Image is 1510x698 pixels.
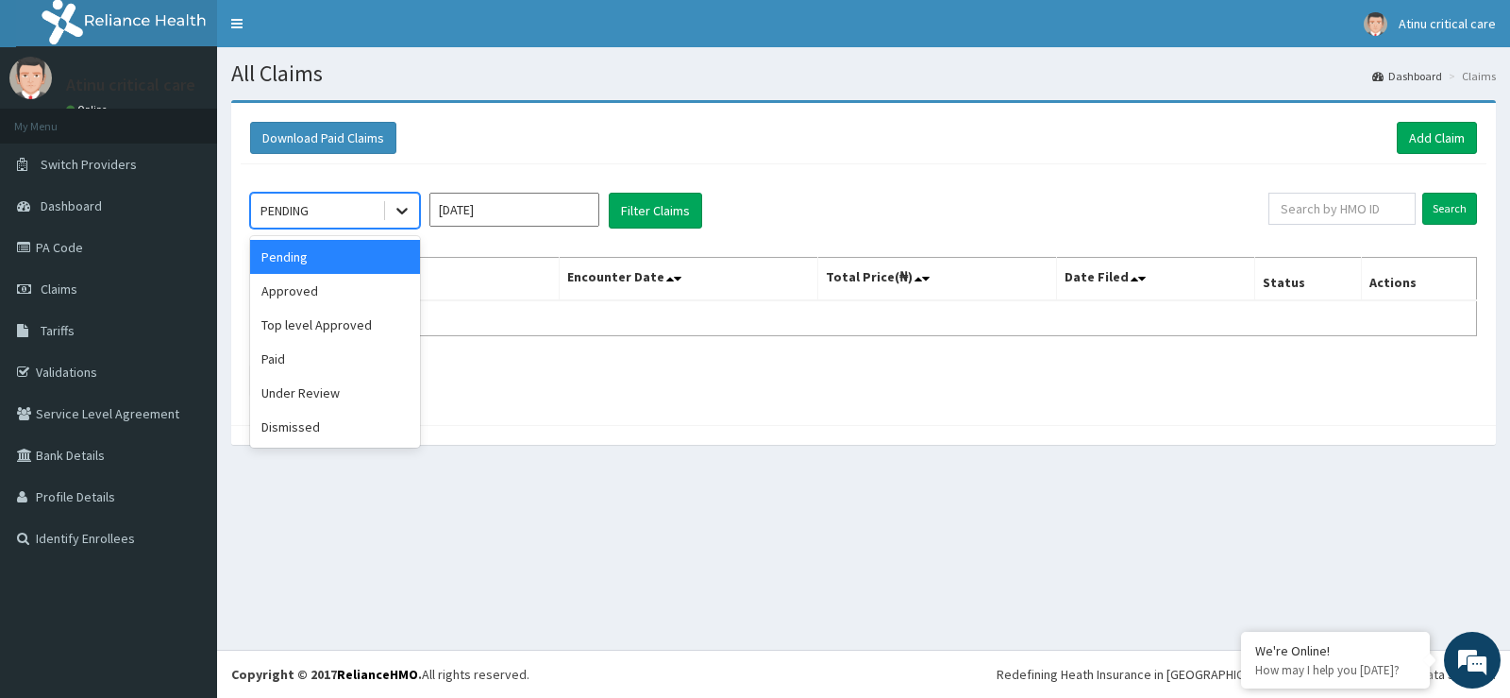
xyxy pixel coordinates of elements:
[250,122,396,154] button: Download Paid Claims
[250,274,420,308] div: Approved
[41,156,137,173] span: Switch Providers
[66,103,111,116] a: Online
[1057,258,1255,301] th: Date Filed
[1444,68,1496,84] li: Claims
[250,308,420,342] div: Top level Approved
[1268,193,1417,225] input: Search by HMO ID
[41,281,77,298] span: Claims
[260,201,309,220] div: PENDING
[1399,15,1496,32] span: Atinu critical care
[250,410,420,444] div: Dismissed
[1397,122,1477,154] a: Add Claim
[1255,662,1416,678] p: How may I help you today?
[231,61,1496,86] h1: All Claims
[1422,193,1477,225] input: Search
[250,342,420,376] div: Paid
[1364,12,1387,36] img: User Image
[217,650,1510,698] footer: All rights reserved.
[997,665,1496,684] div: Redefining Heath Insurance in [GEOGRAPHIC_DATA] using Telemedicine and Data Science!
[250,376,420,410] div: Under Review
[41,322,75,339] span: Tariffs
[250,240,420,274] div: Pending
[1361,258,1476,301] th: Actions
[429,193,599,227] input: Select Month and Year
[231,666,422,683] strong: Copyright © 2017 .
[817,258,1056,301] th: Total Price(₦)
[66,77,195,94] p: Atinu critical care
[1254,258,1361,301] th: Status
[337,666,418,683] a: RelianceHMO
[41,197,102,214] span: Dashboard
[609,193,702,229] button: Filter Claims
[1255,642,1416,659] div: We're Online!
[1372,68,1442,84] a: Dashboard
[560,258,817,301] th: Encounter Date
[9,57,52,99] img: User Image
